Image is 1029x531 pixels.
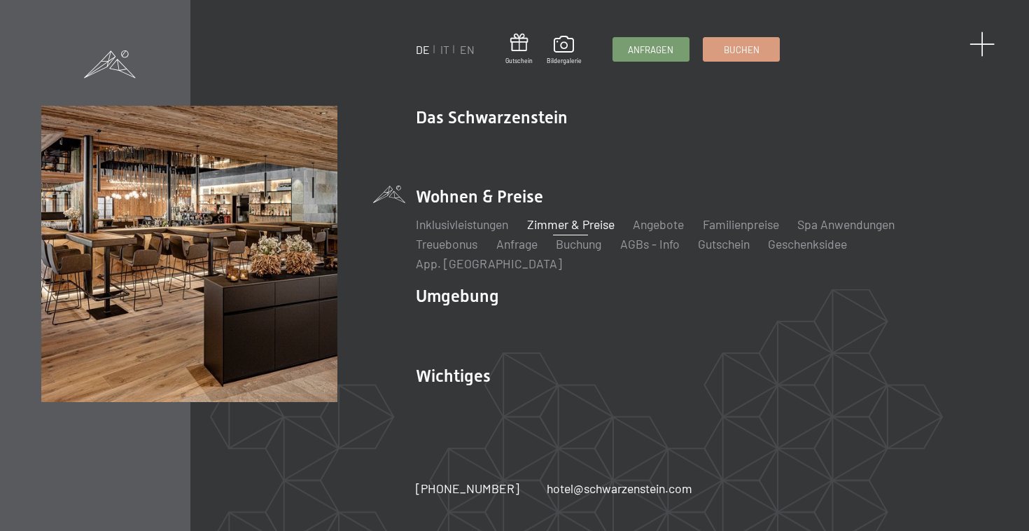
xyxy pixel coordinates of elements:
a: EN [460,43,475,56]
a: Angebote [633,216,684,232]
span: [PHONE_NUMBER] [416,481,519,496]
a: Buchung [556,236,601,251]
span: Buchen [724,43,759,56]
a: Zimmer & Preise [527,216,615,232]
a: Gutschein [505,34,533,65]
a: Spa Anwendungen [797,216,895,232]
a: Geschenksidee [768,236,847,251]
a: hotel@schwarzenstein.com [547,480,692,497]
span: Anfragen [628,43,673,56]
a: Anfrage [496,236,538,251]
a: Inklusivleistungen [416,216,508,232]
span: Gutschein [505,57,533,65]
a: App. [GEOGRAPHIC_DATA] [416,256,562,271]
a: Gutschein [698,236,750,251]
a: AGBs - Info [620,236,680,251]
a: [PHONE_NUMBER] [416,480,519,497]
a: Treuebonus [416,236,477,251]
a: Bildergalerie [547,36,582,65]
a: Buchen [703,38,779,61]
a: DE [416,43,430,56]
a: IT [440,43,449,56]
a: Anfragen [613,38,689,61]
a: Familienpreise [703,216,779,232]
span: Bildergalerie [547,57,582,65]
